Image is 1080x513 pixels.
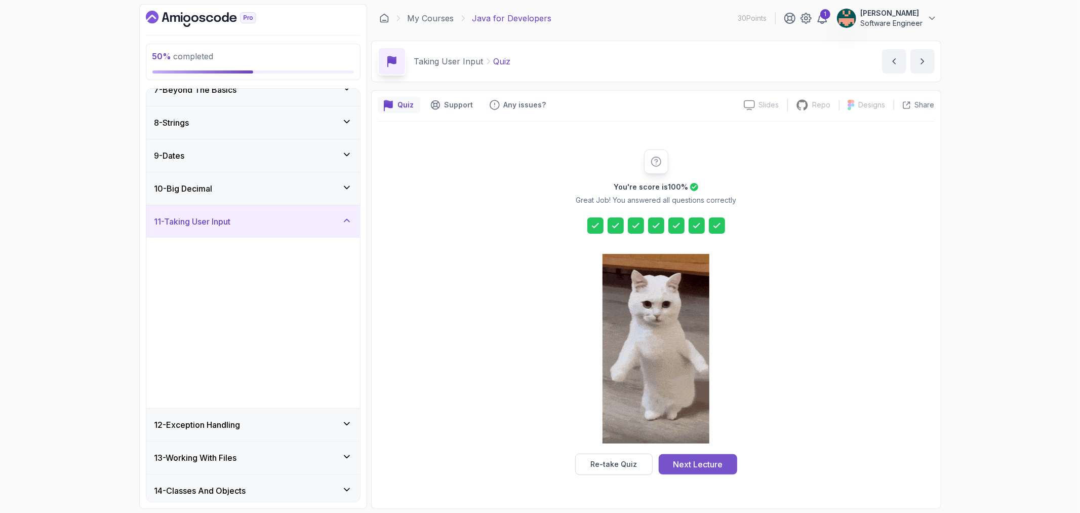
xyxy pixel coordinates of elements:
[738,13,767,23] p: 30 Points
[154,419,241,431] h3: 12 - Exception Handling
[494,55,511,67] p: Quiz
[154,452,237,464] h3: 13 - Working With Files
[408,12,454,24] a: My Courses
[504,100,546,110] p: Any issues?
[861,18,923,28] p: Software Engineer
[146,442,360,474] button: 13-Working With Files
[379,13,389,23] a: Dashboard
[816,12,828,24] a: 1
[146,11,279,27] a: Dashboard
[152,51,214,61] span: completed
[915,100,935,110] p: Share
[659,454,737,474] button: Next Lecture
[154,182,213,195] h3: 10 - Big Decimal
[146,74,360,106] button: 7-Beyond The Basics
[154,215,231,228] h3: 11 - Taking User Input
[590,459,637,469] div: Re-take Quiz
[154,150,185,162] h3: 9 - Dates
[603,254,709,444] img: cool-cat
[424,97,479,113] button: Support button
[398,100,414,110] p: Quiz
[882,49,906,74] button: previous content
[472,12,552,24] p: Java for Developers
[837,9,856,28] img: user profile image
[154,117,189,129] h3: 8 - Strings
[614,182,688,192] h2: You're score is 100 %
[576,195,736,205] p: Great Job! You answered all questions correctly
[152,51,172,61] span: 50 %
[146,409,360,441] button: 12-Exception Handling
[154,84,237,96] h3: 7 - Beyond The Basics
[859,100,886,110] p: Designs
[484,97,552,113] button: Feedback button
[445,100,473,110] p: Support
[154,485,246,497] h3: 14 - Classes And Objects
[910,49,935,74] button: next content
[673,458,723,470] div: Next Lecture
[836,8,937,28] button: user profile image[PERSON_NAME]Software Engineer
[146,205,360,238] button: 11-Taking User Input
[575,454,653,475] button: Re-take Quiz
[146,139,360,172] button: 9-Dates
[378,97,420,113] button: quiz button
[894,100,935,110] button: Share
[820,9,830,19] div: 1
[759,100,779,110] p: Slides
[414,55,484,67] p: Taking User Input
[813,100,831,110] p: Repo
[146,172,360,205] button: 10-Big Decimal
[146,474,360,507] button: 14-Classes And Objects
[861,8,923,18] p: [PERSON_NAME]
[146,106,360,139] button: 8-Strings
